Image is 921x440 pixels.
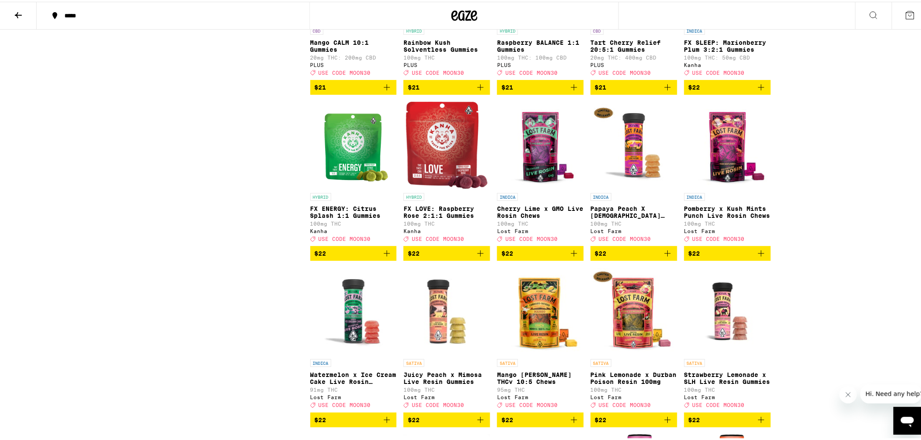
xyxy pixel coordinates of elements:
[684,411,771,426] button: Add to bag
[315,82,326,89] span: $21
[310,25,323,33] p: CBD
[412,234,464,240] span: USE CODE MOON30
[591,393,677,398] div: Lost Farm
[591,370,677,383] p: Pink Lemonade x Durban Poison Resin 100mg
[505,401,558,407] span: USE CODE MOON30
[684,203,771,217] p: Pomberry x Kush Mints Punch Live Rosin Chews
[403,37,490,51] p: Rainbow Kush Solventless Gummies
[497,78,584,93] button: Add to bag
[692,68,745,74] span: USE CODE MOON30
[591,78,677,93] button: Add to bag
[684,53,771,59] p: 100mg THC: 50mg CBD
[684,357,705,365] p: SATIVA
[403,393,490,398] div: Lost Farm
[684,78,771,93] button: Add to bag
[501,415,513,422] span: $22
[497,60,584,66] div: PLUS
[591,100,677,244] a: Open page for Papaya Peach X Hindu Kush Resin 100mg from Lost Farm
[497,100,584,244] a: Open page for Cherry Lime x GMO Live Rosin Chews from Lost Farm
[497,37,584,51] p: Raspberry BALANCE 1:1 Gummies
[684,370,771,383] p: Strawberry Lemonade x SLH Live Resin Gummies
[310,370,397,383] p: Watermelon x Ice Cream Cake Live Rosin Gummies
[684,37,771,51] p: FX SLEEP: Marionberry Plum 3:2:1 Gummies
[591,37,677,51] p: Tart Cherry Relief 20:5:1 Gummies
[315,415,326,422] span: $22
[599,401,651,407] span: USE CODE MOON30
[595,82,607,89] span: $21
[591,100,677,187] img: Lost Farm - Papaya Peach X Hindu Kush Resin 100mg
[689,82,700,89] span: $22
[403,219,490,225] p: 100mg THC
[403,266,490,353] img: Lost Farm - Juicy Peach x Mimosa Live Resin Gummies
[599,234,651,240] span: USE CODE MOON30
[497,244,584,259] button: Add to bag
[310,266,397,410] a: Open page for Watermelon x Ice Cream Cake Live Rosin Gummies from Lost Farm
[684,25,705,33] p: INDICA
[684,393,771,398] div: Lost Farm
[684,227,771,232] div: Lost Farm
[315,248,326,255] span: $22
[403,357,424,365] p: SATIVA
[591,266,677,353] img: Lost Farm - Pink Lemonade x Durban Poison Resin 100mg
[591,53,677,59] p: 20mg THC: 400mg CBD
[408,248,420,255] span: $22
[403,266,490,410] a: Open page for Juicy Peach x Mimosa Live Resin Gummies from Lost Farm
[310,244,397,259] button: Add to bag
[595,415,607,422] span: $22
[497,100,584,187] img: Lost Farm - Cherry Lime x GMO Live Rosin Chews
[310,357,331,365] p: INDICA
[684,219,771,225] p: 100mg THC
[310,411,397,426] button: Add to bag
[497,357,518,365] p: SATIVA
[310,60,397,66] div: PLUS
[591,411,677,426] button: Add to bag
[684,191,705,199] p: INDICA
[599,68,651,74] span: USE CODE MOON30
[403,227,490,232] div: Kanha
[591,219,677,225] p: 100mg THC
[591,191,612,199] p: INDICA
[310,78,397,93] button: Add to bag
[408,415,420,422] span: $22
[319,401,371,407] span: USE CODE MOON30
[497,385,584,391] p: 95mg THC
[684,266,771,353] img: Lost Farm - Strawberry Lemonade x SLH Live Resin Gummies
[497,266,584,353] img: Lost Farm - Mango Jack Herer THCv 10:5 Chews
[591,266,677,410] a: Open page for Pink Lemonade x Durban Poison Resin 100mg from Lost Farm
[310,219,397,225] p: 100mg THC
[403,53,490,59] p: 100mg THC
[595,248,607,255] span: $22
[497,266,584,410] a: Open page for Mango Jack Herer THCv 10:5 Chews from Lost Farm
[403,100,490,244] a: Open page for FX LOVE: Raspberry Rose 2:1:1 Gummies from Kanha
[310,53,397,59] p: 20mg THC: 200mg CBD
[406,100,487,187] img: Kanha - FX LOVE: Raspberry Rose 2:1:1 Gummies
[497,370,584,383] p: Mango [PERSON_NAME] THCv 10:5 Chews
[319,68,371,74] span: USE CODE MOON30
[684,100,771,244] a: Open page for Pomberry x Kush Mints Punch Live Rosin Chews from Lost Farm
[310,266,397,353] img: Lost Farm - Watermelon x Ice Cream Cake Live Rosin Gummies
[497,25,518,33] p: HYBRID
[497,191,518,199] p: INDICA
[591,385,677,391] p: 100mg THC
[310,393,397,398] div: Lost Farm
[591,203,677,217] p: Papaya Peach X [DEMOGRAPHIC_DATA] Kush Resin 100mg
[689,415,700,422] span: $22
[497,393,584,398] div: Lost Farm
[591,25,604,33] p: CBD
[408,82,420,89] span: $21
[684,244,771,259] button: Add to bag
[591,357,612,365] p: SATIVA
[689,248,700,255] span: $22
[403,385,490,391] p: 100mg THC
[497,227,584,232] div: Lost Farm
[497,203,584,217] p: Cherry Lime x GMO Live Rosin Chews
[501,82,513,89] span: $21
[840,384,857,402] iframe: Close message
[403,25,424,33] p: HYBRID
[591,244,677,259] button: Add to bag
[403,60,490,66] div: PLUS
[684,60,771,66] div: Kanha
[505,68,558,74] span: USE CODE MOON30
[310,37,397,51] p: Mango CALM 10:1 Gummies
[684,266,771,410] a: Open page for Strawberry Lemonade x SLH Live Resin Gummies from Lost Farm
